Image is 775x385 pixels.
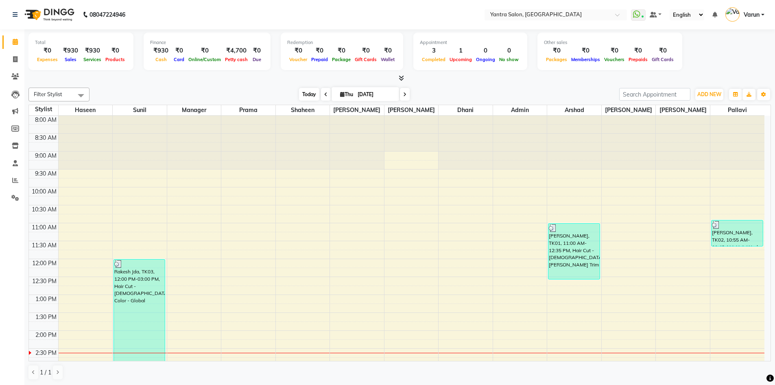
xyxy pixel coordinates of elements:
[40,368,51,377] span: 1 / 1
[172,46,186,55] div: ₹0
[379,46,397,55] div: ₹0
[330,105,384,115] span: [PERSON_NAME]
[338,91,355,97] span: Thu
[223,46,250,55] div: ₹4,700
[710,105,764,115] span: Pallavi
[167,105,221,115] span: Manager
[744,11,760,19] span: Varun
[569,46,602,55] div: ₹0
[33,116,58,124] div: 8:00 AM
[299,88,319,101] span: Today
[35,57,60,62] span: Expenses
[544,57,569,62] span: Packages
[35,39,127,46] div: Total
[63,57,79,62] span: Sales
[186,46,223,55] div: ₹0
[31,259,58,268] div: 12:00 PM
[695,89,723,100] button: ADD NEW
[353,46,379,55] div: ₹0
[31,277,58,286] div: 12:30 PM
[544,46,569,55] div: ₹0
[474,46,497,55] div: 0
[448,46,474,55] div: 1
[544,39,676,46] div: Other sales
[223,57,250,62] span: Petty cash
[420,57,448,62] span: Completed
[353,57,379,62] span: Gift Cards
[493,105,547,115] span: admin
[650,46,676,55] div: ₹0
[287,57,309,62] span: Voucher
[33,169,58,178] div: 9:30 AM
[276,105,330,115] span: Shaheen
[251,57,263,62] span: Due
[330,46,353,55] div: ₹0
[33,152,58,160] div: 9:00 AM
[474,57,497,62] span: Ongoing
[420,46,448,55] div: 3
[29,105,58,114] div: Stylist
[33,134,58,142] div: 8:30 AM
[103,57,127,62] span: Products
[30,241,58,250] div: 11:30 AM
[150,46,172,55] div: ₹930
[30,187,58,196] div: 10:00 AM
[90,3,125,26] b: 08047224946
[81,57,103,62] span: Services
[34,349,58,357] div: 2:30 PM
[548,224,599,279] div: [PERSON_NAME], TK01, 11:00 AM-12:35 PM, Hair Cut - [DEMOGRAPHIC_DATA],[PERSON_NAME] Trim
[420,39,521,46] div: Appointment
[602,46,627,55] div: ₹0
[497,46,521,55] div: 0
[250,46,264,55] div: ₹0
[103,46,127,55] div: ₹0
[650,57,676,62] span: Gift Cards
[35,46,60,55] div: ₹0
[186,57,223,62] span: Online/Custom
[34,331,58,339] div: 2:00 PM
[114,260,165,366] div: Rakesh Jda, TK03, 12:00 PM-03:00 PM, Hair Cut - [DEMOGRAPHIC_DATA],Hair Color - Global
[602,105,656,115] span: [PERSON_NAME]
[150,39,264,46] div: Finance
[627,57,650,62] span: Prepaids
[569,57,602,62] span: Memberships
[627,46,650,55] div: ₹0
[439,105,493,115] span: Dhani
[697,91,721,97] span: ADD NEW
[547,105,601,115] span: Arshad
[309,57,330,62] span: Prepaid
[656,105,710,115] span: [PERSON_NAME]
[287,46,309,55] div: ₹0
[712,220,763,246] div: [PERSON_NAME], TK02, 10:55 AM-11:40 AM, Hair Wash & Conditioning,Blow Dry,Threading
[60,46,81,55] div: ₹930
[172,57,186,62] span: Card
[497,57,521,62] span: No show
[221,105,275,115] span: Prama
[34,91,62,97] span: Filter Stylist
[81,46,103,55] div: ₹930
[34,313,58,321] div: 1:30 PM
[113,105,167,115] span: Sunil
[153,57,169,62] span: Cash
[59,105,113,115] span: Haseen
[287,39,397,46] div: Redemption
[309,46,330,55] div: ₹0
[355,88,396,101] input: 2025-09-04
[30,223,58,232] div: 11:00 AM
[725,7,740,22] img: Varun
[619,88,690,101] input: Search Appointment
[330,57,353,62] span: Package
[30,205,58,214] div: 10:30 AM
[34,295,58,304] div: 1:00 PM
[384,105,439,115] span: [PERSON_NAME]
[21,3,76,26] img: logo
[602,57,627,62] span: Vouchers
[448,57,474,62] span: Upcoming
[379,57,397,62] span: Wallet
